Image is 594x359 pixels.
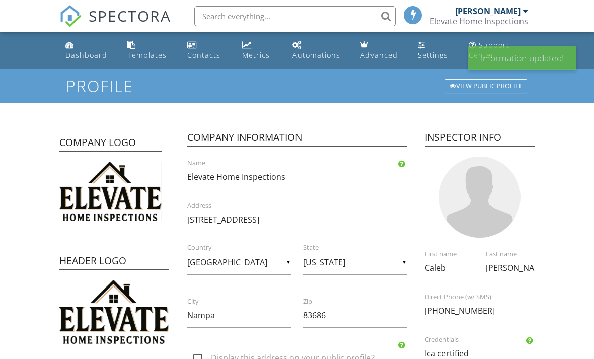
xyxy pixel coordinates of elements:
a: Metrics [238,36,280,65]
label: Country [187,243,303,252]
img: Screen%20Shot%202025-07-31%20at%2011.42.00%20AM.png [59,162,162,221]
a: Support Center [465,36,533,65]
span: SPECTORA [89,5,171,26]
a: View Public Profile [444,78,528,94]
label: Direct Phone (w/ SMS) [425,293,547,302]
div: Automations [292,50,340,60]
h4: Header Logo [59,254,169,270]
a: Contacts [183,36,231,65]
h4: Company Information [187,131,407,147]
img: The Best Home Inspection Software - Spectora [59,5,82,27]
a: Automations (Basic) [288,36,348,65]
div: Contacts [187,50,220,60]
div: View Public Profile [445,79,527,93]
label: State [303,243,419,252]
div: Settings [418,50,448,60]
a: SPECTORA [59,14,171,35]
div: Elevate Home Inspections [430,16,528,26]
div: Information updated! [468,46,576,70]
label: Credentials [425,335,547,344]
a: Templates [123,36,175,65]
div: Metrics [242,50,270,60]
a: Dashboard [61,36,115,65]
div: Dashboard [65,50,107,60]
a: Advanced [356,36,406,65]
label: Last name [486,250,547,259]
img: Screen%20Shot%202025-07-31%20at%2011.42.00%20AM.png [59,280,169,344]
a: Settings [414,36,457,65]
label: First name [425,250,486,259]
input: Search everything... [194,6,396,26]
div: [PERSON_NAME] [455,6,521,16]
h4: Company Logo [59,136,162,152]
h4: Inspector Info [425,131,535,147]
div: Advanced [360,50,398,60]
h1: Profile [66,77,528,95]
div: Templates [127,50,167,60]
